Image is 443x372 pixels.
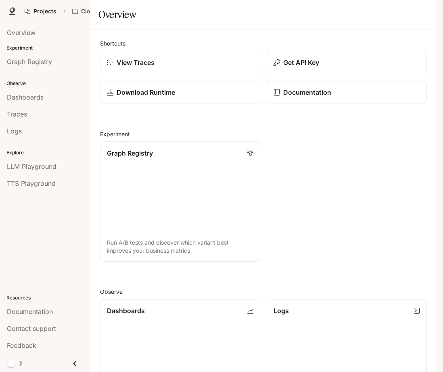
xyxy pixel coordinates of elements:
[100,51,260,74] a: View Traces
[21,3,60,19] a: Go to projects
[98,6,136,23] h1: Overview
[117,58,155,67] p: View Traces
[100,130,427,138] h2: Experiment
[267,51,427,74] button: Get API Key
[100,287,427,296] h2: Observe
[283,58,319,67] p: Get API Key
[117,87,175,97] p: Download Runtime
[60,7,69,16] div: /
[69,3,139,19] button: All workspaces
[100,39,427,48] h2: Shortcuts
[107,239,253,255] p: Run A/B tests and discover which variant best improves your business metrics
[81,8,126,15] p: Clone Voice Tests
[267,81,427,104] a: Documentation
[100,141,260,262] a: Graph RegistryRun A/B tests and discover which variant best improves your business metrics
[107,148,153,158] p: Graph Registry
[274,306,289,316] p: Logs
[283,87,331,97] p: Documentation
[100,81,260,104] a: Download Runtime
[107,306,145,316] p: Dashboards
[33,8,56,15] span: Projects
